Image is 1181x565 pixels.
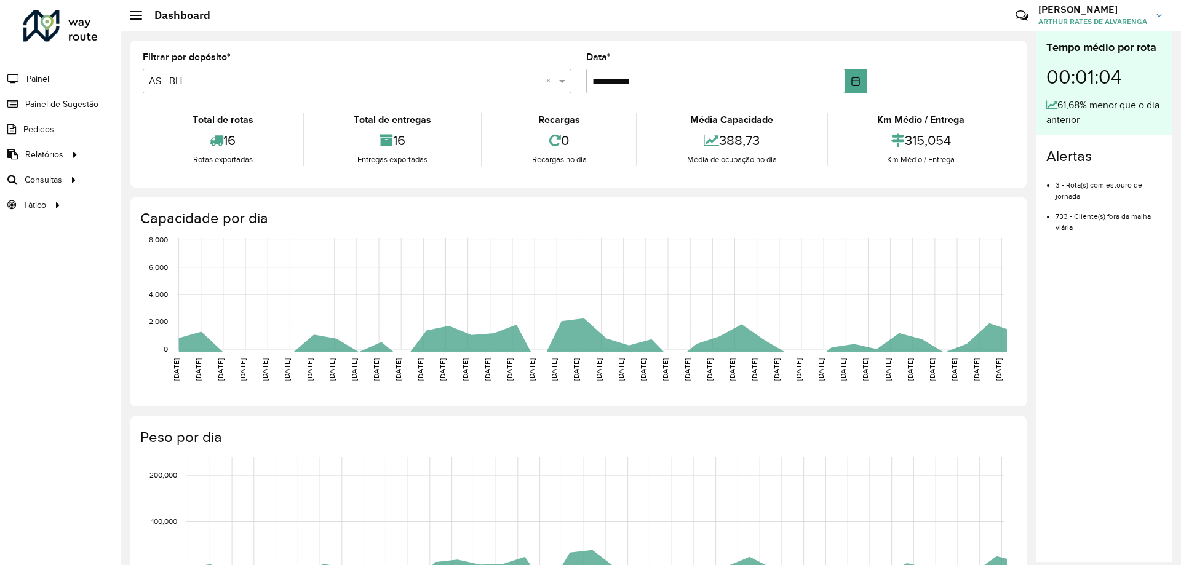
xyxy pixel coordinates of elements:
text: [DATE] [595,358,603,381]
div: Média Capacidade [640,113,823,127]
text: 8,000 [149,236,168,244]
text: [DATE] [328,358,336,381]
text: [DATE] [706,358,714,381]
text: 4,000 [149,290,168,298]
text: [DATE] [928,358,936,381]
text: [DATE] [483,358,491,381]
text: [DATE] [995,358,1003,381]
text: 100,000 [151,518,177,526]
h4: Alertas [1046,148,1162,165]
label: Data [586,50,611,65]
div: 315,054 [831,127,1011,154]
text: [DATE] [972,358,980,381]
text: [DATE] [861,358,869,381]
text: [DATE] [416,358,424,381]
text: [DATE] [639,358,647,381]
div: Tempo médio por rota [1046,39,1162,56]
text: [DATE] [884,358,892,381]
text: [DATE] [661,358,669,381]
text: [DATE] [350,358,358,381]
h3: [PERSON_NAME] [1038,4,1147,15]
text: [DATE] [439,358,447,381]
span: ARTHUR RATES DE ALVARENGA [1038,16,1147,27]
text: 200,000 [149,471,177,479]
h2: Dashboard [142,9,210,22]
div: Rotas exportadas [146,154,300,166]
text: [DATE] [172,358,180,381]
text: [DATE] [839,358,847,381]
text: [DATE] [550,358,558,381]
text: [DATE] [728,358,736,381]
div: 16 [146,127,300,154]
text: 2,000 [149,318,168,326]
div: Recargas [485,113,633,127]
a: Contato Rápido [1009,2,1035,29]
text: [DATE] [261,358,269,381]
text: [DATE] [773,358,781,381]
span: Clear all [546,74,556,89]
div: Média de ocupação no dia [640,154,823,166]
span: Tático [23,199,46,211]
div: Total de rotas [146,113,300,127]
li: 3 - Rota(s) com estouro de jornada [1056,170,1162,202]
text: [DATE] [572,358,580,381]
div: 61,68% menor que o dia anterior [1046,98,1162,127]
h4: Capacidade por dia [140,210,1014,227]
text: [DATE] [239,358,247,381]
text: [DATE] [950,358,958,381]
span: Consultas [25,173,62,186]
text: 6,000 [149,263,168,271]
text: 0 [164,345,168,353]
span: Painel [26,73,49,85]
text: [DATE] [194,358,202,381]
div: Km Médio / Entrega [831,113,1011,127]
text: [DATE] [528,358,536,381]
span: Relatórios [25,148,63,161]
label: Filtrar por depósito [143,50,231,65]
div: Km Médio / Entrega [831,154,1011,166]
div: Total de entregas [307,113,477,127]
div: Entregas exportadas [307,154,477,166]
text: [DATE] [283,358,291,381]
li: 733 - Cliente(s) fora da malha viária [1056,202,1162,233]
text: [DATE] [795,358,803,381]
button: Choose Date [845,69,867,93]
text: [DATE] [906,358,914,381]
span: Pedidos [23,123,54,136]
div: Recargas no dia [485,154,633,166]
text: [DATE] [461,358,469,381]
text: [DATE] [394,358,402,381]
text: [DATE] [817,358,825,381]
span: Painel de Sugestão [25,98,98,111]
div: 00:01:04 [1046,56,1162,98]
div: 0 [485,127,633,154]
text: [DATE] [683,358,691,381]
div: 16 [307,127,477,154]
text: [DATE] [617,358,625,381]
text: [DATE] [217,358,225,381]
text: [DATE] [506,358,514,381]
text: [DATE] [306,358,314,381]
text: [DATE] [750,358,758,381]
div: 388,73 [640,127,823,154]
h4: Peso por dia [140,429,1014,446]
text: [DATE] [372,358,380,381]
